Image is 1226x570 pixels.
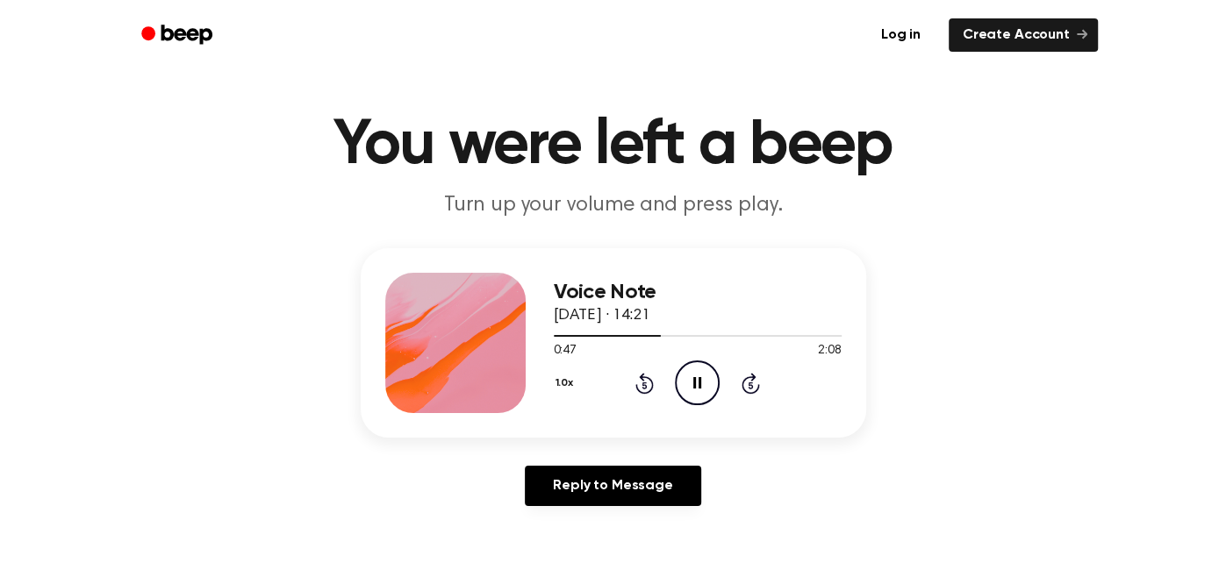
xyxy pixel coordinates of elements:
[554,281,842,304] h3: Voice Note
[554,308,650,324] span: [DATE] · 14:21
[949,18,1098,52] a: Create Account
[554,342,577,360] span: 0:47
[525,466,700,506] a: Reply to Message
[864,15,938,55] a: Log in
[164,114,1063,177] h1: You were left a beep
[818,342,841,360] span: 2:08
[276,191,950,220] p: Turn up your volume and press play.
[554,368,580,398] button: 1.0x
[129,18,228,53] a: Beep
